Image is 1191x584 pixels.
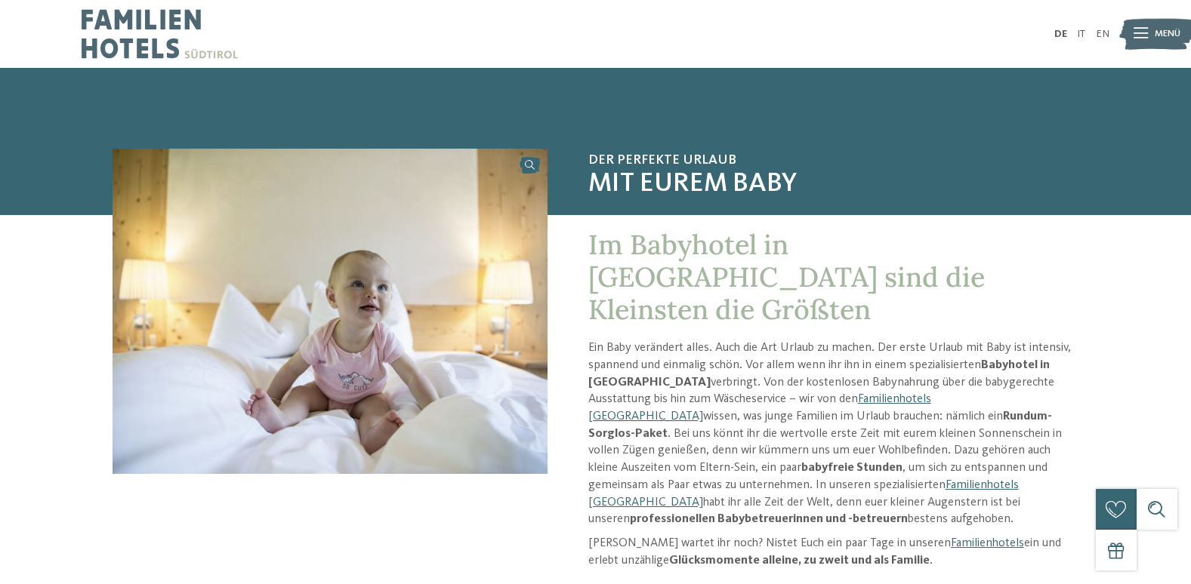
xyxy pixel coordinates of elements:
a: Familienhotels [951,537,1024,549]
a: DE [1054,29,1067,39]
a: IT [1077,29,1085,39]
img: Babyhotel in Südtirol für einen ganz entspannten Urlaub [113,149,548,474]
p: Ein Baby verändert alles. Auch die Art Urlaub zu machen. Der erste Urlaub mit Baby ist intensiv, ... [588,340,1078,528]
a: EN [1096,29,1109,39]
strong: Glücksmomente alleine, zu zweit und als Familie [669,555,930,567]
span: Der perfekte Urlaub [588,152,1078,169]
strong: Babyhotel in [GEOGRAPHIC_DATA] [588,359,1050,389]
strong: babyfreie Stunden [801,462,903,474]
span: Im Babyhotel in [GEOGRAPHIC_DATA] sind die Kleinsten die Größten [588,227,985,327]
p: [PERSON_NAME] wartet ihr noch? Nistet Euch ein paar Tage in unseren ein und erlebt unzählige . [588,535,1078,569]
span: mit eurem Baby [588,168,1078,201]
a: Familienhotels [GEOGRAPHIC_DATA] [588,479,1019,509]
strong: professionellen Babybetreuerinnen und -betreuern [630,513,908,525]
strong: Rundum-Sorglos-Paket [588,410,1052,440]
span: Menü [1155,27,1180,41]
